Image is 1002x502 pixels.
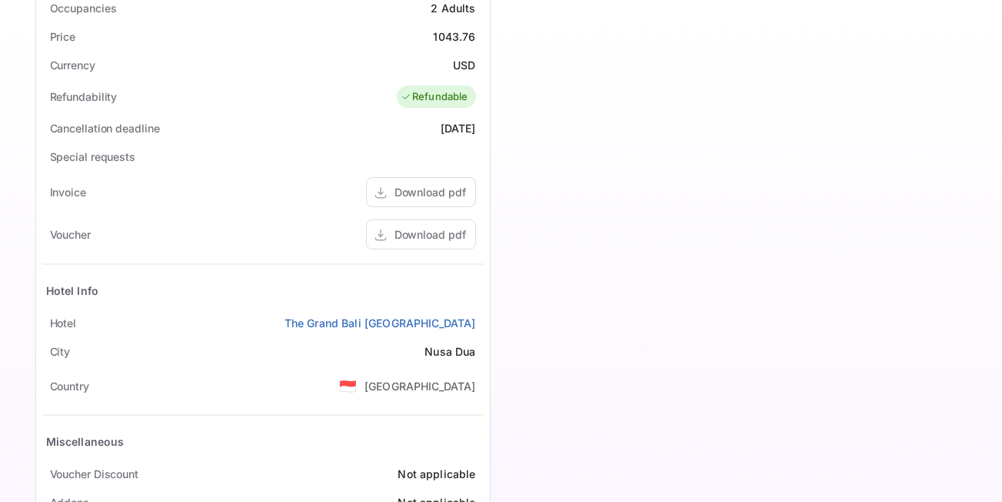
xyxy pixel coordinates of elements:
div: Not applicable [398,466,475,482]
div: [GEOGRAPHIC_DATA] [365,378,476,394]
div: City [50,343,71,360]
div: Download pdf [394,184,466,200]
div: Nusa Dua [424,343,475,360]
a: The Grand Bali [GEOGRAPHIC_DATA] [285,315,476,331]
div: Voucher [50,226,91,243]
div: Download pdf [394,226,466,243]
div: [DATE] [441,120,476,136]
div: Cancellation deadline [50,120,160,136]
div: Country [50,378,89,394]
span: United States [339,372,357,400]
div: Refundable [401,89,468,105]
div: Price [50,28,76,45]
div: 1043.76 [433,28,475,45]
div: USD [453,57,475,73]
div: Special requests [50,149,135,165]
div: Miscellaneous [46,433,125,450]
div: Hotel Info [46,283,99,299]
div: Refundability [50,89,118,105]
div: Currency [50,57,95,73]
div: Voucher Discount [50,466,138,482]
div: Invoice [50,184,86,200]
div: Hotel [50,315,77,331]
